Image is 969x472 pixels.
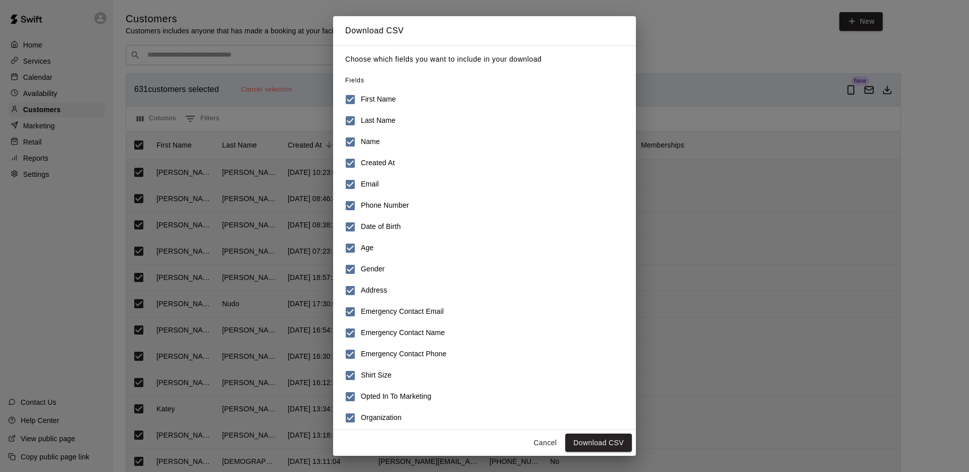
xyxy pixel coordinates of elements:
button: Download CSV [565,434,632,452]
h6: Created At [361,158,395,169]
h6: Date of Birth [361,221,401,232]
h6: Emergency Contact Phone [361,349,447,360]
p: Choose which fields you want to include in your download [345,54,624,65]
h6: Emergency Contact Email [361,306,444,317]
h2: Download CSV [333,16,636,45]
h6: Opted In To Marketing [361,391,432,402]
h6: Gender [361,264,385,275]
h6: Email [361,179,379,190]
h6: Age [361,243,373,254]
button: Cancel [529,434,561,452]
h6: Last Name [361,115,396,126]
span: Fields [345,77,364,84]
h6: Phone Number [361,200,409,211]
h6: First Name [361,94,396,105]
h6: Name [361,136,380,148]
h6: Shirt Size [361,370,392,381]
h6: Address [361,285,387,296]
h6: Organization [361,412,402,423]
h6: Emergency Contact Name [361,327,445,339]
